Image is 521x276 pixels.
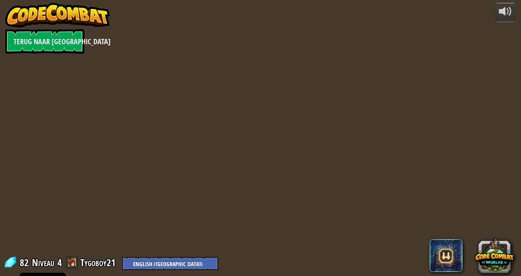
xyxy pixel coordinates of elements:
[57,256,62,269] span: 4
[32,256,54,269] span: Niveau
[80,256,118,269] a: Tygoboy21
[5,29,84,54] a: Terug naar [GEOGRAPHIC_DATA]
[20,256,31,269] span: 82
[495,3,516,22] button: Volume aanpassen
[5,3,110,27] img: CodeCombat - Learn how to code by playing a game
